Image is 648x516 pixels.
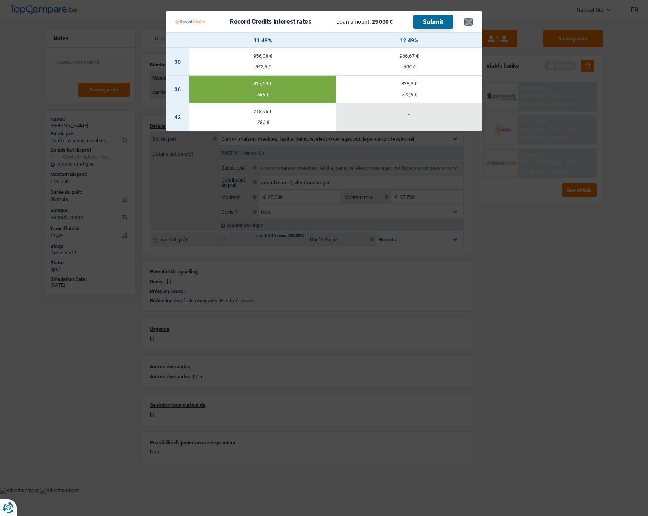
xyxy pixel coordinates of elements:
[189,92,336,97] div: 665 €
[189,64,336,70] div: 552,5 €
[166,76,189,103] td: 36
[189,53,336,59] div: 956,08 €
[189,109,336,114] div: 718,96 €
[336,112,482,117] div: -
[189,33,336,48] th: 11.49%
[166,103,189,131] td: 42
[336,81,482,86] div: 828,3 €
[166,48,189,76] td: 30
[372,19,393,25] span: 25 000 €
[189,120,336,125] div: 780 €
[336,19,371,25] span: Loan amount:
[189,81,336,86] div: 817,59 €
[175,14,205,29] img: Record Credits
[413,15,453,29] button: Submit
[230,19,311,25] div: Record Credits interest rates
[336,64,482,70] div: 600 €
[464,18,473,26] button: ×
[336,33,482,48] th: 12.49%
[336,92,482,97] div: 722,5 €
[336,53,482,59] div: 966,67 €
